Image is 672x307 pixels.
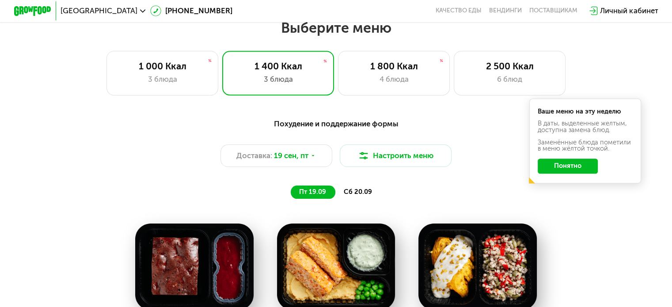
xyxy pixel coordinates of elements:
div: Ваше меню на эту неделю [538,108,633,115]
div: 2 500 Ккал [463,61,556,72]
span: пт 19.09 [299,188,326,196]
div: 1 400 Ккал [232,61,324,72]
div: 3 блюда [116,74,209,85]
div: Заменённые блюда пометили в меню жёлтой точкой. [538,139,633,152]
div: В даты, выделенные желтым, доступна замена блюд. [538,120,633,133]
a: Качество еды [436,7,482,15]
h2: Выберите меню [30,19,642,37]
div: Личный кабинет [600,5,658,16]
a: Вендинги [489,7,522,15]
span: сб 20.09 [344,188,372,196]
div: 6 блюд [463,74,556,85]
div: 3 блюда [232,74,324,85]
span: 19 сен, пт [274,150,308,161]
span: [GEOGRAPHIC_DATA] [61,7,137,15]
button: Настроить меню [340,144,452,167]
div: Похудение и поддержание формы [60,118,612,129]
span: Доставка: [236,150,272,161]
button: Понятно [538,159,598,174]
div: 1 800 Ккал [348,61,440,72]
div: 4 блюда [348,74,440,85]
div: 1 000 Ккал [116,61,209,72]
a: [PHONE_NUMBER] [150,5,232,16]
div: поставщикам [529,7,577,15]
